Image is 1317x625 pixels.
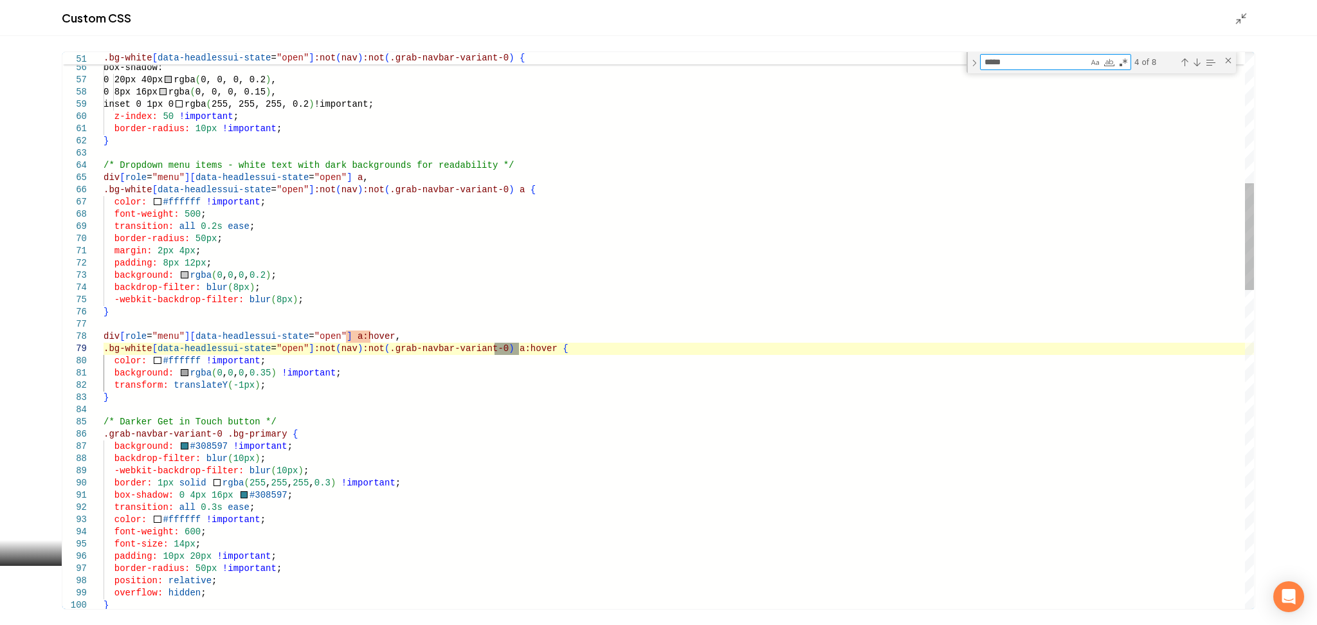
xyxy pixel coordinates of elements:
span: = [271,185,276,195]
span: ; [271,270,277,280]
span: !important [233,441,287,451]
span: !important [341,478,395,488]
span: :not [314,343,336,354]
div: 4 of 8 [1133,54,1177,70]
span: ) [266,87,271,97]
span: ) [509,53,514,63]
span: nav [341,343,358,354]
span: data-headlessui-state [158,53,271,63]
span: ; [395,478,401,488]
span: "open" [314,331,347,341]
div: Abrir Intercom Messenger [1273,581,1304,612]
span: :not [363,343,385,354]
span: !important [223,563,277,574]
span: ; [298,294,304,305]
span: , [395,331,401,341]
span: ] [309,53,314,63]
textarea: Find [981,55,1088,69]
span: .grab-navbar-variant-0 [390,185,509,195]
span: 0.35 [250,368,271,378]
span: ; [271,551,276,561]
span: ) [509,343,514,354]
span: data-headlessui-state [158,185,271,195]
span: "open" [277,185,309,195]
span: !important [282,368,336,378]
span: ) [271,368,276,378]
span: :not [363,53,385,63]
span: blur [250,466,271,476]
span: ) [358,343,363,354]
span: ( [336,343,341,354]
div: Match Whole Word (Alt+W) [1103,56,1116,69]
span: ; [287,490,293,500]
span: .grab-navbar-variant-0 [390,343,509,354]
span: ) [298,466,303,476]
span: /* Darker Get in Touch button */ [104,417,277,427]
span: blur [250,294,271,305]
span: { [520,53,525,63]
div: Find in Selection (Alt+L) [1203,55,1217,69]
span: { [531,185,536,195]
span: ) [358,53,363,63]
span: !important [217,551,271,561]
span: "open" [277,53,309,63]
span: ( [385,53,390,63]
span: ( [385,343,390,354]
span: data-headlessui-state [195,172,309,183]
span: /* Dropdown menu items - white text with dark back [104,160,374,170]
span: 0.3 [314,478,331,488]
span: = [271,343,276,354]
div: Close (Escape) [1223,55,1233,66]
span: .grab-navbar-variant-0 [390,53,509,63]
span: ] [347,172,352,183]
span: ; [304,466,309,476]
div: Toggle Replace [968,52,980,73]
span: grounds for readability */ [374,160,514,170]
span: :not [314,53,336,63]
span: = [309,172,314,183]
div: Previous Match (Shift+Enter) [1179,57,1190,68]
span: ; [336,368,341,378]
span: a [520,185,525,195]
span: :not [314,185,336,195]
span: .bg-primary [228,429,287,439]
span: ] [347,331,352,341]
span: , [363,172,368,183]
span: nav [341,53,358,63]
span: hover [368,331,395,341]
span: ) [266,75,271,85]
span: , [271,75,276,85]
span: 255, 255, 255, 0.2 [212,99,309,109]
span: ; [277,563,282,574]
span: { [293,429,298,439]
span: ) [509,185,514,195]
span: ) [331,478,336,488]
span: 10px [277,466,298,476]
span: "open" [314,172,347,183]
div: Use Regular Expression (Alt+R) [1117,56,1130,69]
span: a [358,172,363,183]
span: ( [336,53,341,63]
span: !important; [314,99,374,109]
span: { [563,343,568,354]
span: :not [363,185,385,195]
span: 8px [277,294,293,305]
span: , [266,478,271,488]
span: "open" [277,343,309,354]
div: Find / Replace [967,52,1236,73]
span: ) [309,99,314,109]
span: data-headlessui-state [195,331,309,341]
span: ) [293,294,298,305]
span: ; [277,123,282,134]
span: ( [271,294,276,305]
span: data-headlessui-state [158,343,271,354]
span: ) [266,270,271,280]
span: a: [358,331,368,341]
span: ) [358,185,363,195]
span: #308597 [250,490,287,500]
span: , [271,87,276,97]
span: ( [271,466,276,476]
span: ] [309,185,314,195]
span: , [287,478,293,488]
div: Next Match (Enter) [1192,57,1202,68]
